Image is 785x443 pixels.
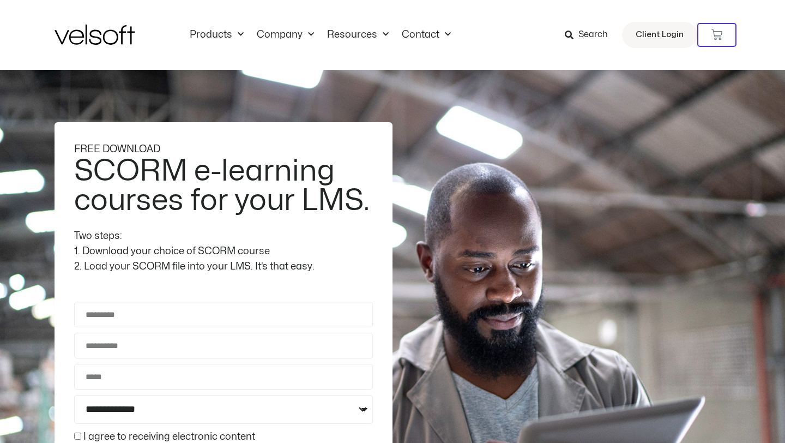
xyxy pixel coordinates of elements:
[622,22,697,48] a: Client Login
[74,259,373,274] div: 2. Load your SCORM file into your LMS. It’s that easy.
[250,29,321,41] a: CompanyMenu Toggle
[74,244,373,259] div: 1. Download your choice of SCORM course
[55,25,135,45] img: Velsoft Training Materials
[636,28,684,42] span: Client Login
[183,29,250,41] a: ProductsMenu Toggle
[395,29,457,41] a: ContactMenu Toggle
[74,142,373,157] div: FREE DOWNLOAD
[83,432,255,441] label: I agree to receiving electronic content
[565,26,615,44] a: Search
[74,157,370,215] h2: SCORM e-learning courses for your LMS.
[74,229,373,244] div: Two steps:
[321,29,395,41] a: ResourcesMenu Toggle
[183,29,457,41] nav: Menu
[578,28,608,42] span: Search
